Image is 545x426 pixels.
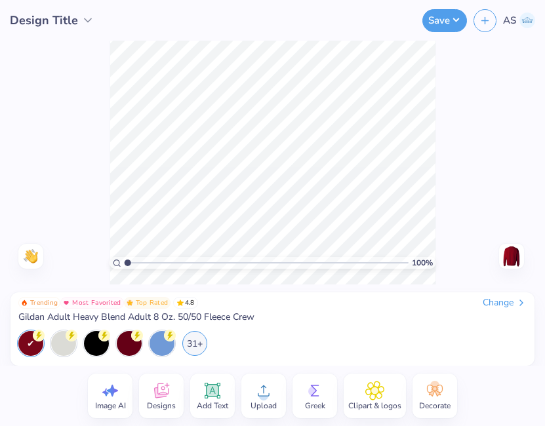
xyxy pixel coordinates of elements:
img: Back [501,246,522,267]
span: Upload [251,400,277,411]
span: Image AI [95,400,126,411]
img: Trending sort [21,300,28,306]
button: Badge Button [60,297,123,309]
span: Designs [147,400,176,411]
div: 31+ [182,331,207,356]
button: Save [422,9,467,32]
span: Design Title [10,12,78,29]
span: Trending [30,300,58,306]
span: Top Rated [136,300,169,306]
a: AS [503,12,535,28]
span: AS [503,13,516,28]
span: 4.8 [173,297,198,309]
span: Clipart & logos [348,400,401,411]
span: Most Favorited [72,300,121,306]
img: Top Rated sort [127,300,133,306]
span: Greek [305,400,325,411]
span: Gildan Adult Heavy Blend Adult 8 Oz. 50/50 Fleece Crew [18,311,254,323]
button: Badge Button [124,297,171,309]
span: Add Text [197,400,228,411]
button: Badge Button [18,297,60,309]
div: Change [483,297,527,309]
img: Most Favorited sort [63,300,70,306]
img: Aniya Sparrow [519,12,535,28]
span: Decorate [419,400,451,411]
span: 100 % [412,257,433,269]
